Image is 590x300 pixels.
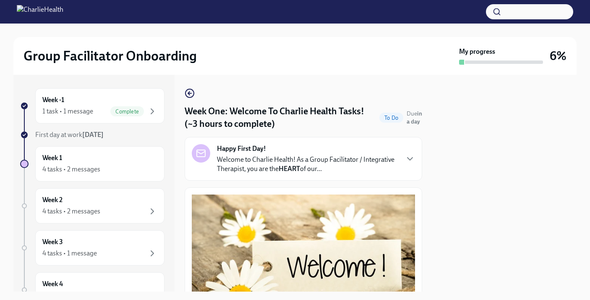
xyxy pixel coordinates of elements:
[20,130,164,139] a: First day at work[DATE]
[110,108,144,115] span: Complete
[407,110,422,126] span: September 9th, 2025 09:00
[20,88,164,124] a: Week -11 task • 1 messageComplete
[42,237,63,247] h6: Week 3
[35,131,104,139] span: First day at work
[185,105,376,130] h4: Week One: Welcome To Charlie Health Tasks! (~3 hours to complete)
[550,48,567,63] h3: 6%
[23,47,197,64] h2: Group Facilitator Onboarding
[459,47,495,56] strong: My progress
[279,165,300,173] strong: HEART
[42,207,100,216] div: 4 tasks • 2 messages
[42,291,58,300] div: 1 task
[42,195,63,205] h6: Week 2
[379,115,403,121] span: To Do
[42,279,63,289] h6: Week 4
[42,249,97,258] div: 4 tasks • 1 message
[42,107,93,116] div: 1 task • 1 message
[20,146,164,182] a: Week 14 tasks • 2 messages
[20,230,164,266] a: Week 34 tasks • 1 message
[42,95,64,105] h6: Week -1
[82,131,104,139] strong: [DATE]
[20,188,164,224] a: Week 24 tasks • 2 messages
[42,153,62,163] h6: Week 1
[42,165,100,174] div: 4 tasks • 2 messages
[217,144,266,153] strong: Happy First Day!
[217,155,398,174] p: Welcome to Charlie Health! As a Group Facilitator / Integrative Therapist, you are the of our...
[17,5,63,18] img: CharlieHealth
[407,110,422,125] strong: in a day
[407,110,422,125] span: Due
